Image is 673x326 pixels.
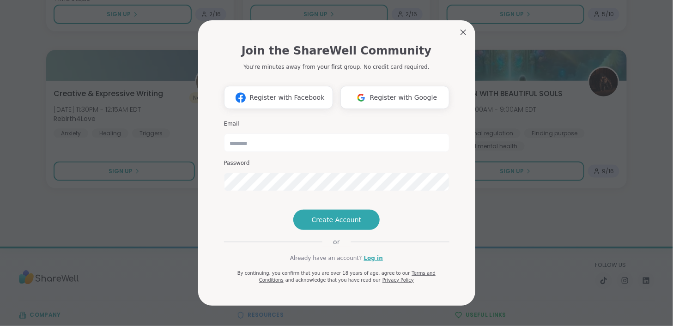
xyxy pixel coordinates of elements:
button: Create Account [293,210,380,230]
span: By continuing, you confirm that you are over 18 years of age, agree to our [237,271,410,276]
img: ShareWell Logomark [232,89,249,106]
p: You're minutes away from your first group. No credit card required. [243,63,429,71]
span: Register with Facebook [249,93,324,103]
h3: Password [224,159,449,167]
a: Terms and Conditions [259,271,436,283]
img: ShareWell Logomark [352,89,370,106]
h3: Email [224,120,449,128]
a: Log in [364,254,383,262]
a: Privacy Policy [382,278,414,283]
span: Already have an account? [290,254,362,262]
span: or [322,237,351,247]
span: Create Account [312,215,362,224]
h1: Join the ShareWell Community [242,42,431,59]
button: Register with Facebook [224,86,333,109]
span: Register with Google [370,93,437,103]
button: Register with Google [340,86,449,109]
span: and acknowledge that you have read our [285,278,381,283]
